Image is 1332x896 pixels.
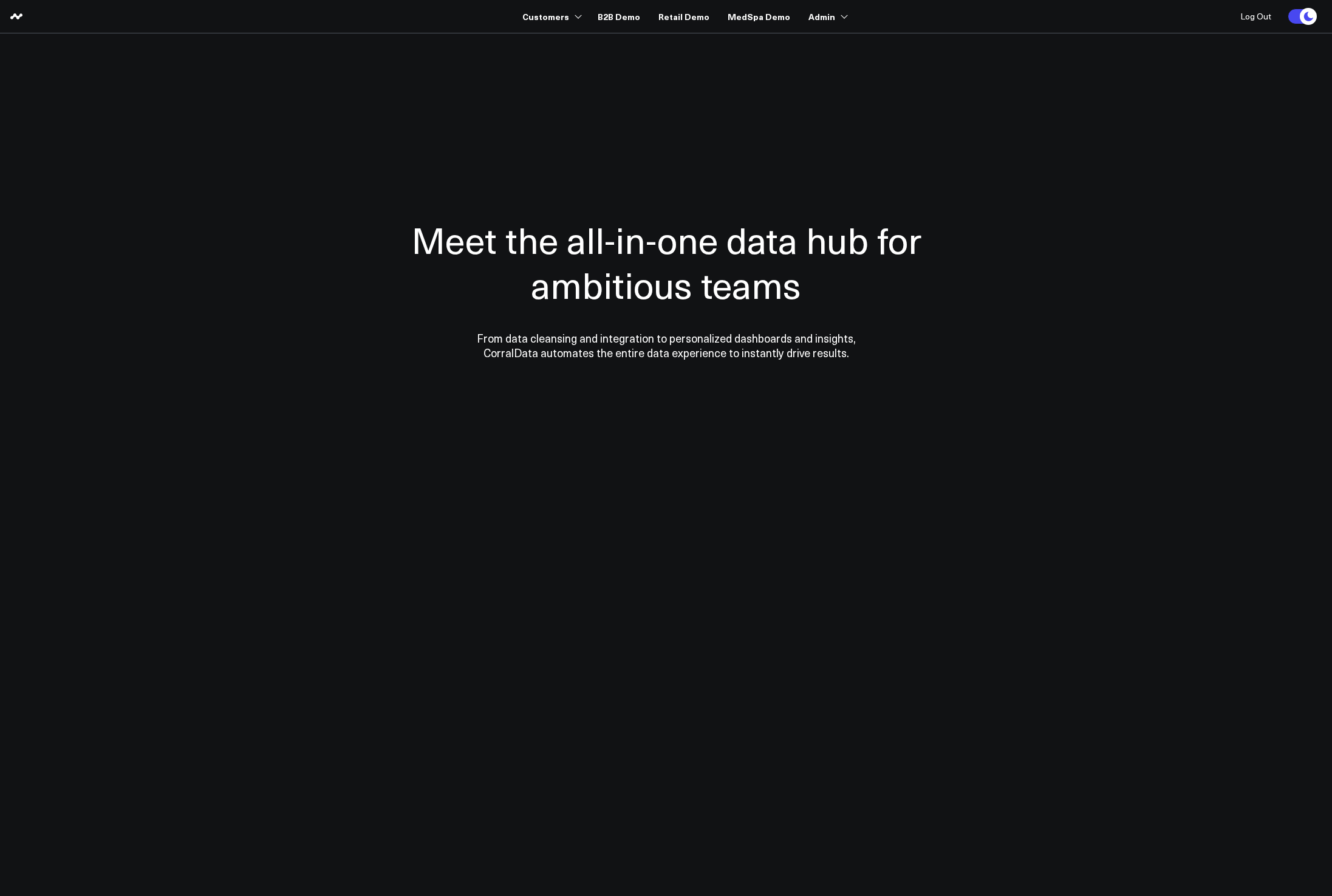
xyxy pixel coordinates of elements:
[728,5,790,27] a: MedSpa Demo
[451,331,882,360] p: From data cleansing and integration to personalized dashboards and insights, CorralData automates...
[658,5,709,27] a: Retail Demo
[598,5,640,27] a: B2B Demo
[522,5,579,27] a: Customers
[808,5,845,27] a: Admin
[369,217,964,307] h1: Meet the all-in-one data hub for ambitious teams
